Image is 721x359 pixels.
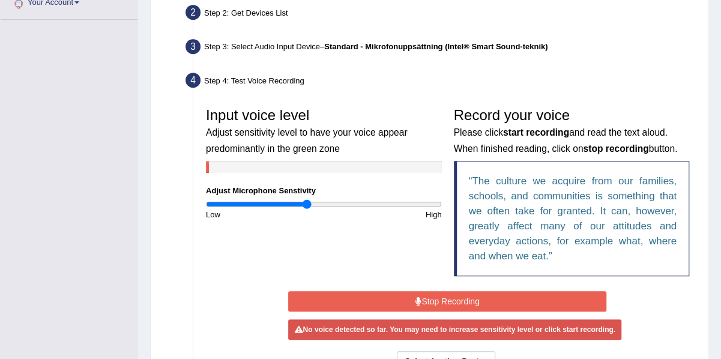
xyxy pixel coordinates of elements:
[206,127,407,153] small: Adjust sensitivity level to have your voice appear predominantly in the green zone
[469,175,677,262] q: The culture we acquire from our families, schools, and communities is something that we often tak...
[206,185,316,196] label: Adjust Microphone Senstivity
[324,209,447,220] div: High
[583,143,648,154] b: stop recording
[180,69,703,95] div: Step 4: Test Voice Recording
[206,107,442,155] h3: Input voice level
[180,1,703,28] div: Step 2: Get Devices List
[288,319,621,340] div: No voice detected so far. You may need to increase sensitivity level or click start recording.
[454,127,678,153] small: Please click and read the text aloud. When finished reading, click on button.
[320,42,548,51] span: –
[454,107,690,155] h3: Record your voice
[288,291,606,312] button: Stop Recording
[503,127,569,137] b: start recording
[324,42,548,51] b: Standard - Mikrofonuppsättning (Intel® Smart Sound-teknik)
[180,35,703,62] div: Step 3: Select Audio Input Device
[200,209,324,220] div: Low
